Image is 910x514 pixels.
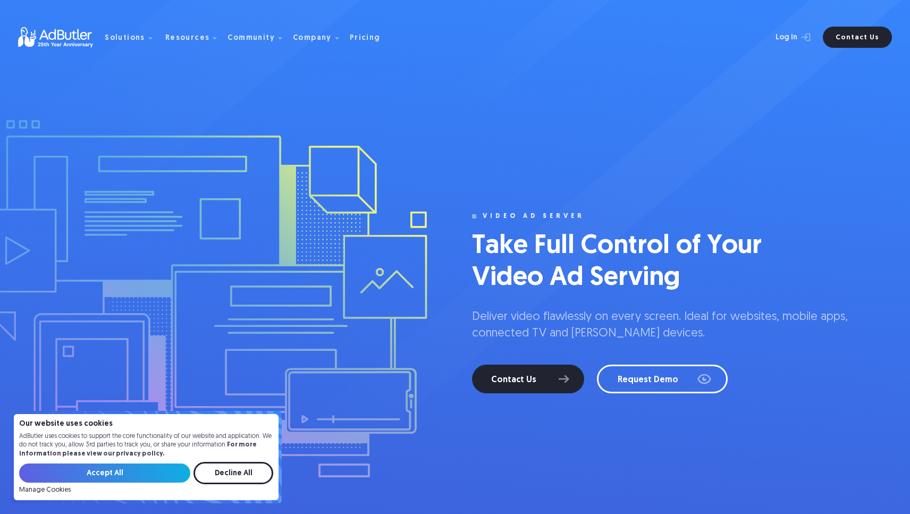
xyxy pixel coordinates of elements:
[105,35,145,42] div: Solutions
[350,32,389,42] a: Pricing
[19,464,190,483] input: Accept All
[472,309,874,342] p: Deliver video flawlessly on every screen. Ideal for websites, mobile apps, connected TV and [PERS...
[472,365,584,393] a: Contact Us
[597,365,728,393] a: Request Demo
[165,35,210,42] div: Resources
[747,27,816,48] a: Log In
[19,486,71,494] a: Manage Cookies
[293,35,332,42] div: Company
[483,213,585,220] div: video ad server
[19,432,273,459] p: AdButler uses cookies to support the core functionality of our website and application. We do not...
[19,420,273,428] h4: Our website uses cookies
[193,462,273,484] input: Decline All
[472,231,791,294] h1: Take Full Control of Your Video Ad Serving
[227,35,275,42] div: Community
[350,35,381,42] div: Pricing
[823,27,892,48] a: Contact Us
